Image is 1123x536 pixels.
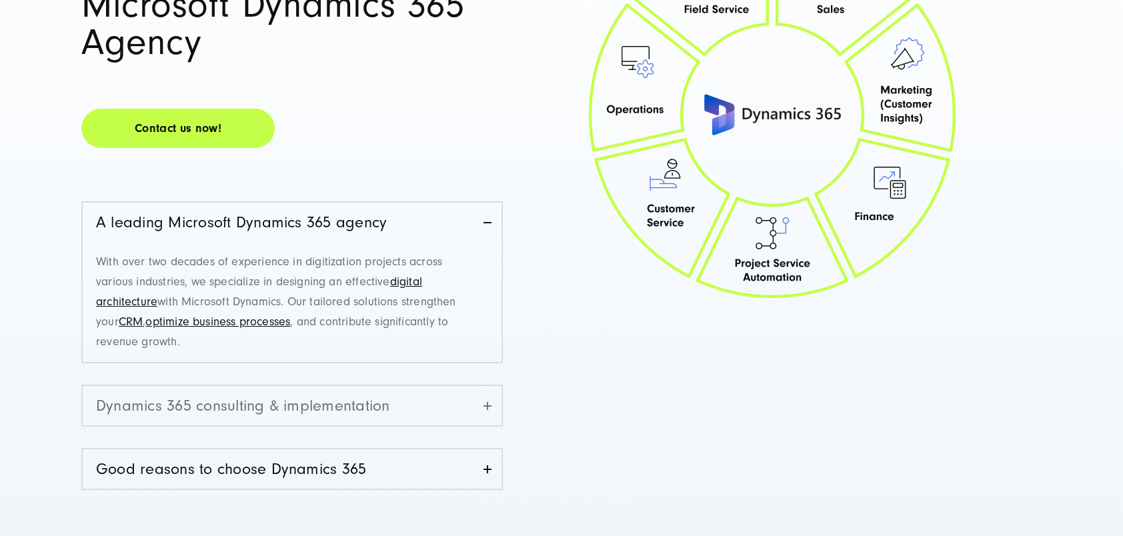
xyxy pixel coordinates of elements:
[83,449,501,489] a: Good reasons to choose Dynamics 365
[145,315,290,329] a: optimize business processes
[96,255,456,349] span: With over two decades of experience in digitization projects across various industries, we specia...
[119,315,143,329] a: CRM
[83,386,501,425] a: Dynamics 365 consulting & implementation
[83,203,501,242] a: A leading Microsoft Dynamics 365 agency
[81,109,275,148] a: Contact us now!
